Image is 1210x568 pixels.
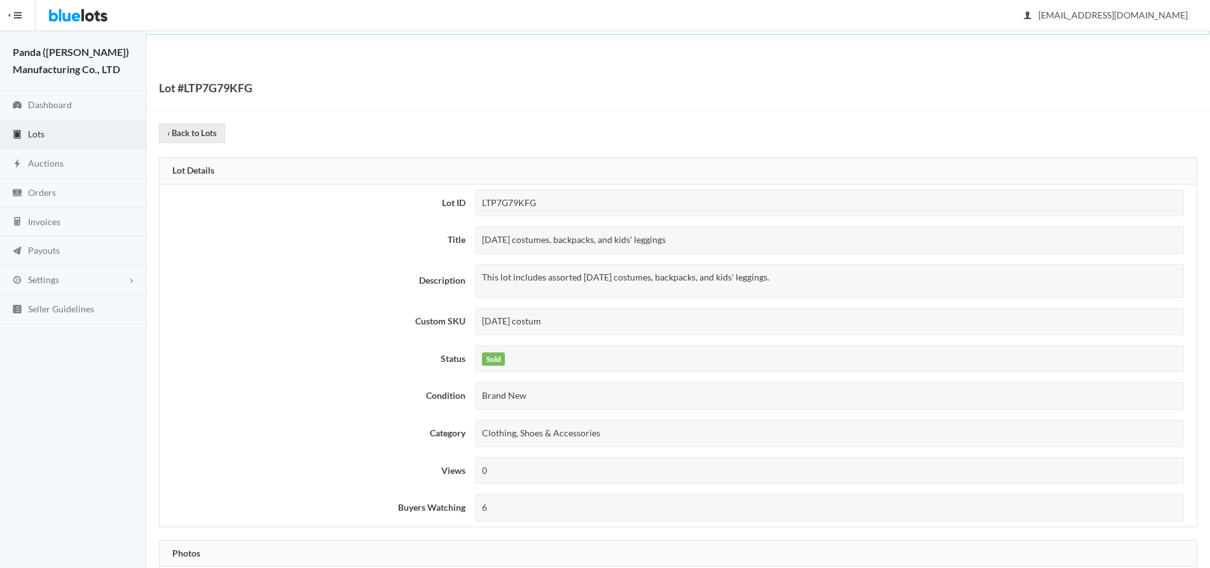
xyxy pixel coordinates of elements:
div: Brand New [476,382,1184,410]
p: This lot includes assorted [DATE] costumes, backpacks, and kids' leggings. [482,270,1178,285]
th: Title [160,221,471,259]
ion-icon: cash [11,188,24,200]
span: Settings [28,274,59,285]
span: [EMAIL_ADDRESS][DOMAIN_NAME] [1024,10,1188,20]
div: [DATE] costumes, backpacks, and kids' leggings [476,226,1184,254]
strong: Panda ([PERSON_NAME]) Manufacturing Co., LTD [13,46,129,75]
label: Sold [482,352,505,366]
div: 6 [476,494,1184,522]
th: Buyers Watching [160,489,471,527]
span: Invoices [28,216,60,227]
th: Lot ID [160,184,471,222]
div: Photos [160,541,1197,567]
span: Dashboard [28,99,72,110]
div: LTP7G79KFG [476,190,1184,217]
span: Lots [28,128,45,139]
ion-icon: clipboard [11,129,24,141]
ion-icon: flash [11,158,24,170]
span: Seller Guidelines [28,303,94,314]
th: Description [160,259,471,303]
ion-icon: calculator [11,216,24,228]
th: Custom SKU [160,303,471,340]
ion-icon: speedometer [11,100,24,112]
div: 0 [476,457,1184,485]
span: Auctions [28,158,64,169]
ion-icon: person [1021,10,1034,22]
span: Payouts [28,245,60,256]
div: Clothing, Shoes & Accessories [476,420,1184,447]
th: Views [160,452,471,490]
th: Status [160,340,471,378]
div: Lot Details [160,158,1197,184]
th: Condition [160,377,471,415]
span: Orders [28,187,56,198]
ion-icon: cog [11,275,24,287]
ion-icon: list box [11,304,24,316]
div: [DATE] costum [476,308,1184,335]
ion-icon: paper plane [11,246,24,258]
h1: Lot #LTP7G79KFG [159,78,252,97]
a: ‹ Back to Lots [159,123,225,143]
th: Category [160,415,471,452]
